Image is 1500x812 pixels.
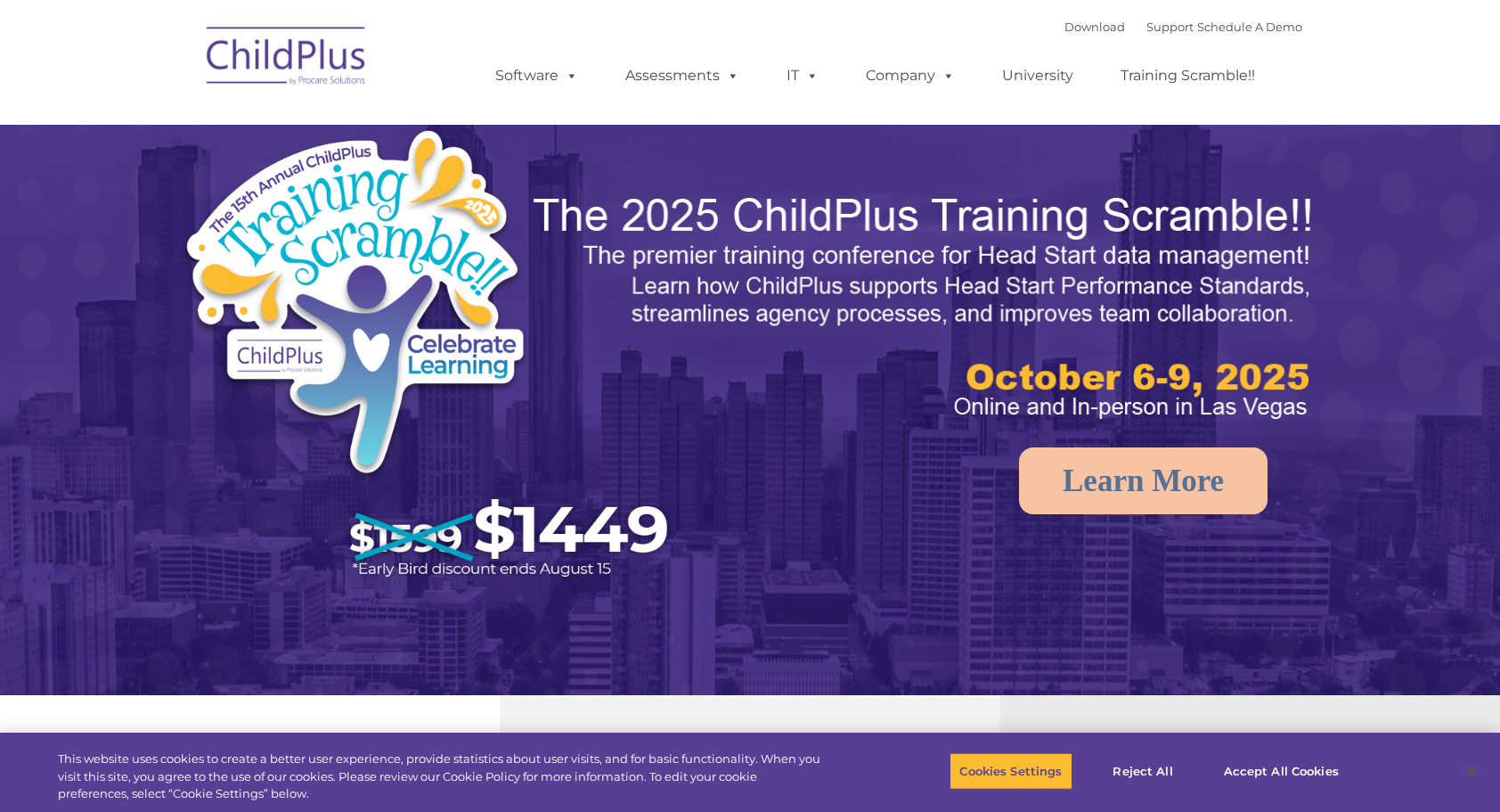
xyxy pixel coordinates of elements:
a: Schedule A Demo [1197,20,1302,34]
a: IT [769,58,836,94]
a: Training Scramble!! [1103,58,1273,94]
button: Cookies Settings [950,752,1072,790]
a: Assessments [607,58,757,94]
span: Last name [248,118,302,131]
button: Reject All [1088,752,1199,790]
button: Close [1452,751,1491,791]
button: Accept All Cookies [1214,752,1349,790]
a: Software [477,58,596,94]
div: This website uses cookies to create a better user experience, provide statistics about user visit... [58,750,825,803]
a: University [984,58,1091,94]
a: Support [1146,20,1194,34]
a: Company [848,58,973,94]
span: Phone number [248,191,323,204]
img: ChildPlus by Procare Solutions [198,14,376,103]
a: Learn More [1019,447,1268,514]
font: | [1064,20,1302,34]
a: Download [1064,20,1125,34]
